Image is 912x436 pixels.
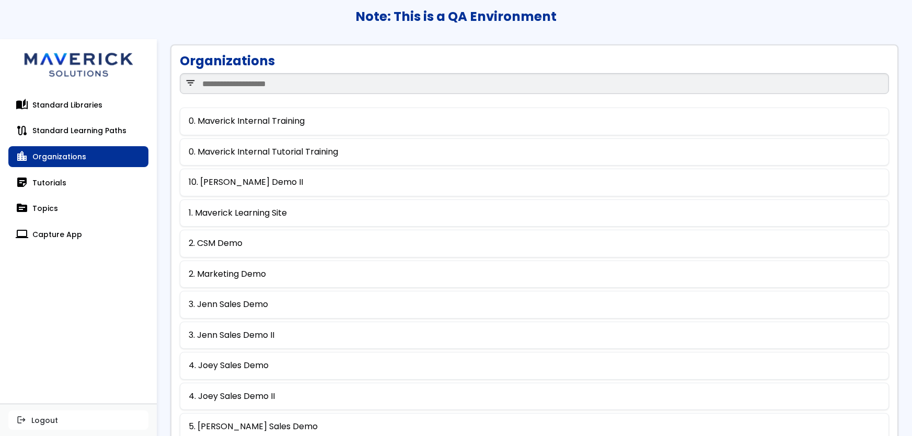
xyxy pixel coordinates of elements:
[8,146,148,167] a: location_cityOrganizations
[8,95,148,115] a: auto_storiesStandard Libraries
[189,208,287,218] a: 1. Maverick Learning Site
[8,224,148,245] a: computerCapture App
[189,239,243,248] a: 2. CSM Demo
[8,410,148,429] button: logoutLogout
[17,229,27,240] span: computer
[185,78,196,88] span: filter_list
[189,422,318,431] a: 5. [PERSON_NAME] Sales Demo
[16,39,141,86] img: logo.svg
[189,269,266,279] a: 2. Marketing Demo
[189,178,303,187] a: 10. [PERSON_NAME] Demo II
[189,116,305,126] a: 0. Maverick Internal Training
[17,100,27,110] span: auto_stories
[8,198,148,219] a: topicTopics
[17,125,27,136] span: route
[17,416,26,424] span: logout
[189,147,338,157] a: 0. Maverick Internal Tutorial Training
[180,54,275,68] h1: Organizations
[17,178,27,188] span: sticky_note_2
[8,172,148,193] a: sticky_note_2Tutorials
[8,120,148,141] a: routeStandard Learning Paths
[189,331,274,340] a: 3. Jenn Sales Demo II
[189,392,275,401] a: 4. Joey Sales Demo II
[189,361,269,370] a: 4. Joey Sales Demo
[189,300,268,309] a: 3. Jenn Sales Demo
[17,151,27,162] span: location_city
[17,203,27,214] span: topic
